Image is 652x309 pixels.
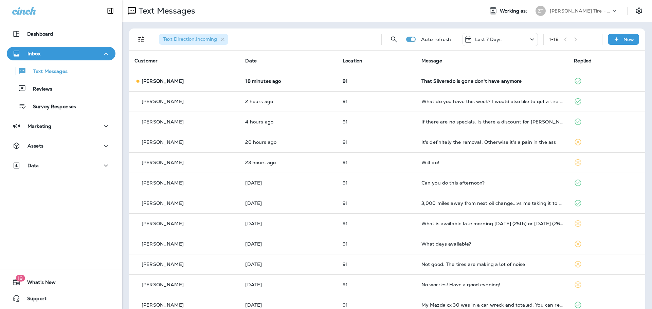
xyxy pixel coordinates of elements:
button: Support [7,292,115,305]
div: Will do! [421,160,563,165]
p: [PERSON_NAME] [142,241,184,247]
p: Last 7 Days [475,37,502,42]
p: Auto refresh [421,37,451,42]
button: Search Messages [387,33,401,46]
span: Customer [134,58,158,64]
p: New [623,37,634,42]
p: [PERSON_NAME] [142,139,184,145]
span: 91 [343,200,348,206]
div: That Silverado is gone don't have anymore [421,78,563,84]
button: Settings [633,5,645,17]
p: Aug 26, 2025 07:20 AM [245,119,332,124]
div: 1 - 18 [549,37,559,42]
button: Text Messages [7,64,115,78]
p: Aug 22, 2025 01:13 PM [245,221,332,226]
button: Collapse Sidebar [101,4,120,18]
span: 19 [16,275,25,282]
p: Aug 26, 2025 09:14 AM [245,99,332,104]
div: It's definitely the removal. Otherwise it's a pain in the ass [421,139,563,145]
div: What days available? [421,241,563,247]
p: Dashboard [27,31,53,37]
button: Data [7,159,115,172]
span: 91 [343,119,348,125]
span: Support [20,296,47,304]
span: Message [421,58,442,64]
p: [PERSON_NAME] [142,262,184,267]
span: Text Direction : Incoming [163,36,217,42]
p: [PERSON_NAME] [142,99,184,104]
p: [PERSON_NAME] [142,302,184,308]
span: 91 [343,220,348,227]
p: [PERSON_NAME] [142,119,184,124]
p: Text Messages [136,6,195,16]
span: 91 [343,241,348,247]
div: If there are no specials. Is there a discount for Seifert employees. We manage your adjunct IT se... [421,119,563,124]
p: Aug 25, 2025 03:34 PM [245,139,332,145]
div: What do you have this week? I would also like to get a tire rotation and a quote on brakes. [421,99,563,104]
p: Marketing [28,123,51,129]
p: Aug 25, 2025 10:18 AM [245,180,332,186]
span: Location [343,58,362,64]
button: Survey Responses [7,99,115,113]
p: [PERSON_NAME] [142,200,184,206]
button: 19What's New [7,275,115,289]
span: 91 [343,261,348,267]
span: 91 [343,302,348,308]
span: Working as: [500,8,529,14]
p: Aug 23, 2025 11:38 AM [245,200,332,206]
p: Aug 26, 2025 11:23 AM [245,78,332,84]
p: [PERSON_NAME] Tire - [PERSON_NAME] [550,8,611,14]
button: Marketing [7,119,115,133]
p: Data [28,163,39,168]
p: [PERSON_NAME] [142,221,184,226]
span: 91 [343,78,348,84]
p: Reviews [26,86,52,93]
span: Date [245,58,257,64]
p: Aug 25, 2025 12:23 PM [245,160,332,165]
button: Inbox [7,47,115,60]
span: 91 [343,98,348,104]
div: Text Direction:Incoming [159,34,228,45]
p: Inbox [28,51,40,56]
p: Aug 21, 2025 05:24 PM [245,282,332,287]
p: [PERSON_NAME] [142,78,184,84]
p: Aug 22, 2025 12:08 PM [245,241,332,247]
div: 3,000 miles away from next oil change...vs me taking it to valvoline,how much do you guys charge? [421,200,563,206]
span: 91 [343,139,348,145]
div: ZT [536,6,546,16]
span: 91 [343,180,348,186]
p: Aug 21, 2025 03:35 PM [245,302,332,308]
button: Assets [7,139,115,153]
button: Filters [134,33,148,46]
p: [PERSON_NAME] [142,282,184,287]
div: No worries! Have a good evening! [421,282,563,287]
button: Dashboard [7,27,115,41]
p: Text Messages [26,69,68,75]
p: Aug 22, 2025 11:29 AM [245,262,332,267]
p: Assets [28,143,43,149]
button: Reviews [7,81,115,96]
span: 91 [343,282,348,288]
p: [PERSON_NAME] [142,160,184,165]
div: Can you do this afternoon? [421,180,563,186]
div: What is available late morning Monday (25th) or Tuesday (26th) next wk? [421,221,563,226]
span: Replied [574,58,592,64]
div: Not good. The tires are making a lot of noise [421,262,563,267]
span: 91 [343,159,348,166]
p: [PERSON_NAME] [142,180,184,186]
p: Survey Responses [26,104,76,110]
div: My Mazda cx 30 was in a car wreck and totaled. You can remove it from my records. Thanks [421,302,563,308]
span: What's New [20,279,56,288]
